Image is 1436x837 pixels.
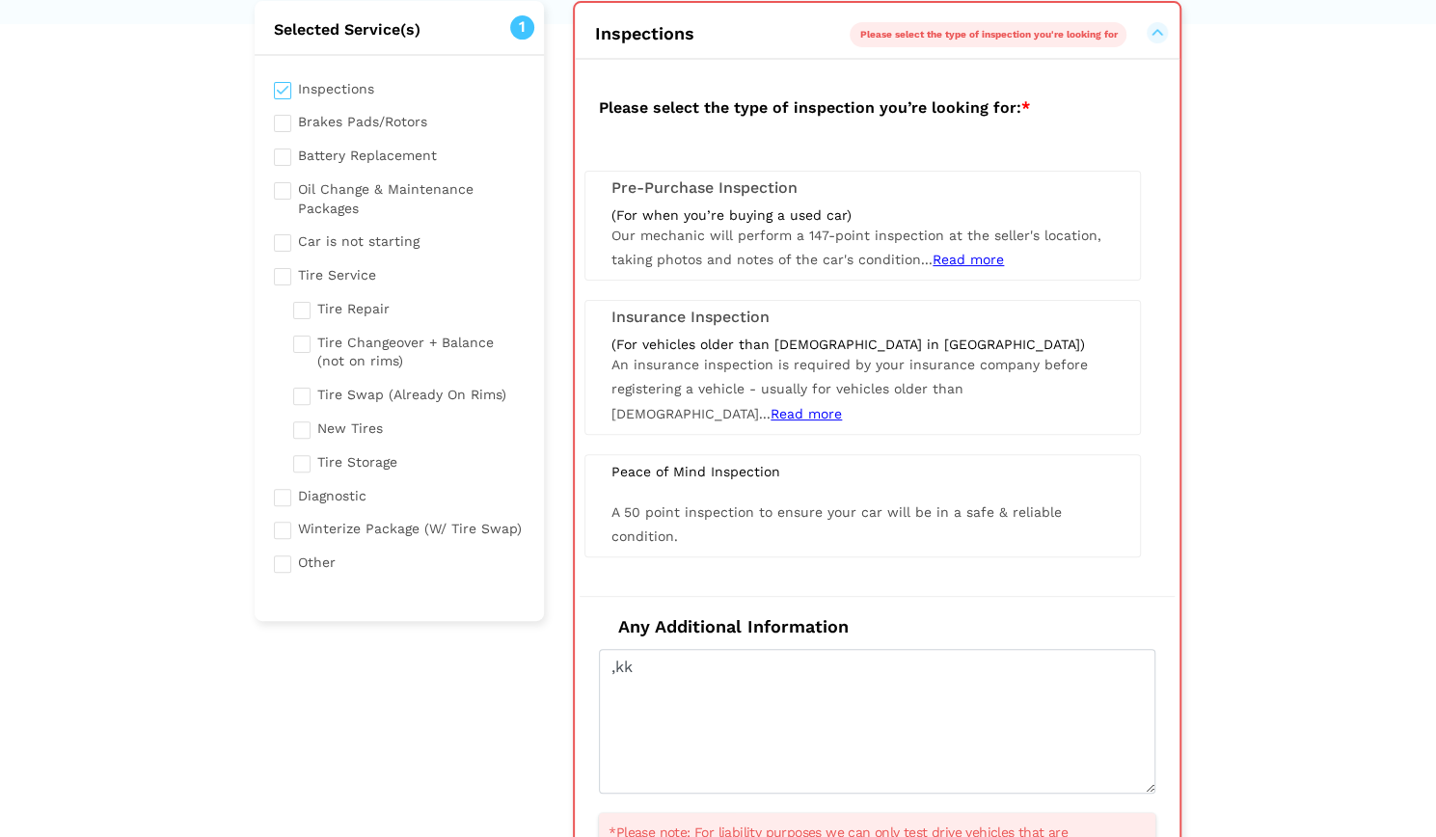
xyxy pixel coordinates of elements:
[859,29,1117,40] span: Please select the type of inspection you're looking for
[580,79,1175,132] h2: Please select the type of inspection you’re looking for:
[611,206,1114,224] div: (For when you’re buying a used car)
[611,228,1101,267] span: Our mechanic will perform a 147-point inspection at the seller's location, taking photos and note...
[771,406,842,421] span: Read more
[599,616,1155,637] h4: Any Additional Information
[255,20,545,40] h2: Selected Service(s)
[611,357,1088,420] span: An insurance inspection is required by your insurance company before registering a vehicle - usua...
[933,252,1004,267] span: Read more
[611,504,1062,544] span: A 50 point inspection to ensure your car will be in a safe & reliable condition.
[611,309,1114,326] h3: Insurance Inspection
[594,22,1160,45] button: Inspections Please select the type of inspection you're looking for
[611,179,1114,197] h3: Pre-Purchase Inspection
[597,463,1128,480] div: Peace of Mind Inspection
[611,336,1114,353] div: (For vehicles older than [DEMOGRAPHIC_DATA] in [GEOGRAPHIC_DATA])
[510,15,534,40] span: 1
